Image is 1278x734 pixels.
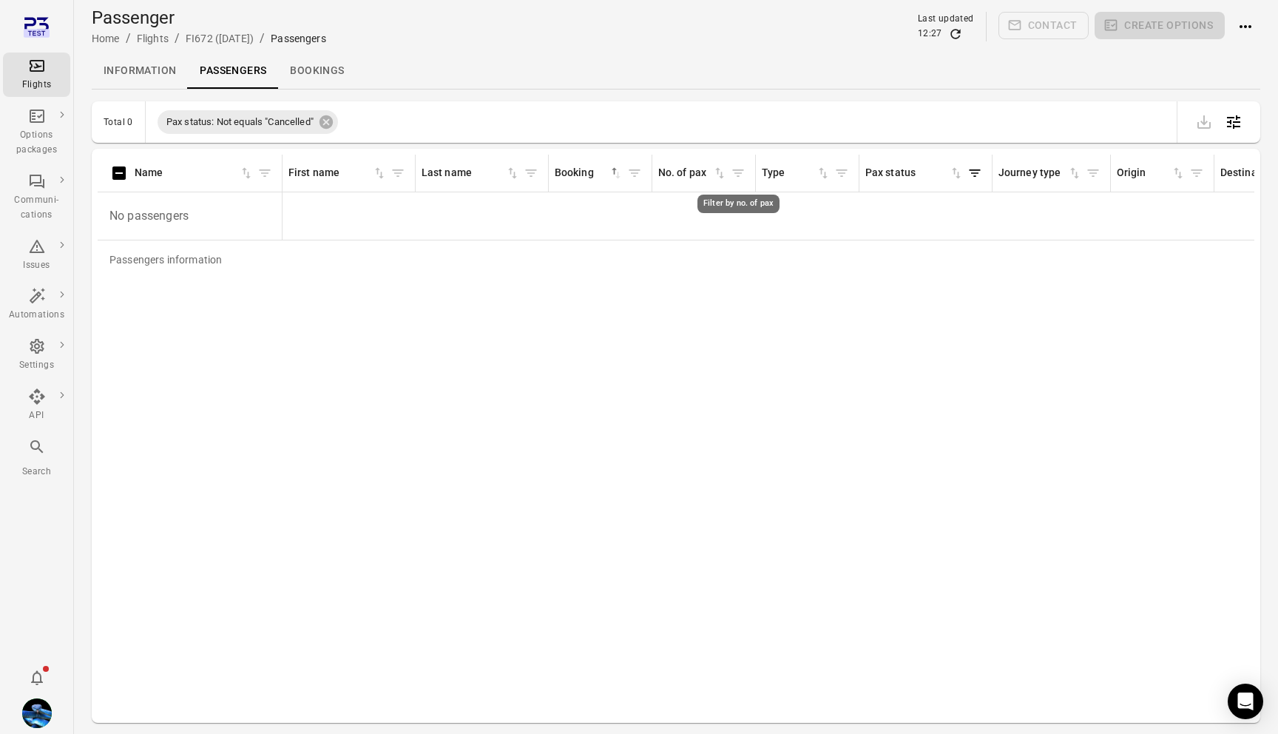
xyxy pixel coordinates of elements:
[1095,12,1225,41] span: Please make a selection to create an option package
[22,698,52,728] img: shutterstock-1708408498.jpg
[762,165,816,181] div: Type
[9,408,64,423] div: API
[1082,162,1104,184] button: Filter by journey type
[288,165,372,181] div: First name
[998,12,1089,41] span: Please make a selection to create communications
[9,358,64,373] div: Settings
[1219,107,1248,137] button: Open table configuration
[135,165,254,181] span: Name
[1189,114,1219,128] span: Please make a selection to export
[135,165,239,181] div: Name
[555,165,623,181] div: Sort by booking in descending order
[998,165,1067,181] div: Journey type
[288,165,387,181] span: First name
[658,165,712,181] div: No. of pax
[520,162,542,184] button: Filter by last name
[186,33,254,44] a: FI672 ([DATE])
[260,30,265,47] li: /
[964,162,986,184] button: Filter by pax status
[9,308,64,323] div: Automations
[831,162,853,184] button: Filter by type
[998,165,1082,181] span: Journey type
[92,33,120,44] a: Home
[104,117,133,127] div: Total 0
[271,31,326,46] div: Passengers
[3,233,70,277] a: Issues
[288,165,387,181] div: Sort by first name in ascending order
[104,195,276,237] p: No passengers
[126,30,131,47] li: /
[158,115,322,129] span: Pax status: Not equals "Cancelled"
[697,195,780,213] div: Filter by no. of pax
[9,128,64,158] div: Options packages
[9,258,64,273] div: Issues
[865,165,949,181] div: Pax status
[3,434,70,483] button: Search
[1228,684,1263,719] div: Open Intercom Messenger
[658,165,727,181] span: No. of pax
[22,663,52,693] button: Notifications
[387,162,409,184] button: Filter by first name
[9,193,64,223] div: Communi-cations
[422,165,505,181] div: Last name
[9,78,64,92] div: Flights
[92,53,188,89] a: Information
[865,165,964,181] span: Pax status
[422,165,520,181] span: Last name
[3,103,70,162] a: Options packages
[3,333,70,377] a: Settings
[3,283,70,327] a: Automations
[762,165,831,181] span: Type
[1220,165,1274,181] div: Destination
[254,162,276,184] button: Filter by name
[727,162,749,184] button: Filter by no. of pax
[3,168,70,227] a: Communi-cations
[1117,165,1171,181] div: Origin
[998,165,1082,181] div: Sort by journey type in ascending order
[762,165,831,181] div: Sort by type in ascending order
[175,30,180,47] li: /
[422,165,520,181] div: Sort by last name in ascending order
[1231,12,1260,41] button: Actions
[948,27,963,41] button: Refresh data
[135,165,254,181] div: Sort by name in ascending order
[555,165,609,181] div: Booking
[1117,165,1186,181] span: Origin
[278,53,356,89] a: Bookings
[3,383,70,428] a: API
[9,465,64,479] div: Search
[555,165,623,181] span: Booking
[16,693,58,734] button: Daníel Benediktsson
[3,53,70,97] a: Flights
[188,53,278,89] a: Passengers
[92,30,326,47] nav: Breadcrumbs
[623,162,646,184] button: Filter by booking
[918,12,974,27] div: Last updated
[658,165,727,181] div: Sort by no. of pax in ascending order
[918,27,942,41] div: 12:27
[92,6,326,30] h1: Passenger
[92,53,1260,89] div: Local navigation
[158,110,338,134] div: Pax status: Not equals "Cancelled"
[98,240,234,279] div: Passengers information
[1117,165,1186,181] div: Sort by origin in ascending order
[137,33,169,44] a: Flights
[865,165,964,181] div: Sort by pax status in ascending order
[1186,162,1208,184] button: Filter by origin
